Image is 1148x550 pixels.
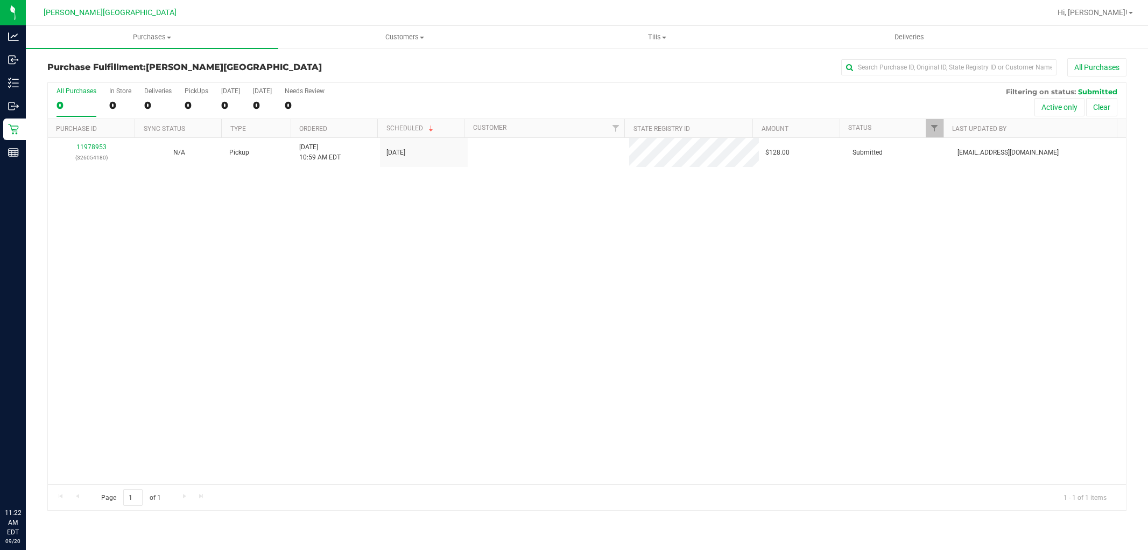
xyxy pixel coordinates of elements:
span: [EMAIL_ADDRESS][DOMAIN_NAME] [957,148,1059,158]
a: Scheduled [386,124,435,132]
span: Hi, [PERSON_NAME]! [1058,8,1128,17]
span: Not Applicable [173,149,185,156]
h3: Purchase Fulfillment: [47,62,407,72]
a: Last Updated By [952,125,1006,133]
div: 0 [109,99,131,112]
div: All Purchases [57,87,96,95]
span: Filtering on status: [1006,87,1076,96]
p: (326054180) [54,152,129,163]
inline-svg: Analytics [8,31,19,42]
inline-svg: Inventory [8,78,19,88]
span: Page of 1 [92,489,170,506]
div: [DATE] [253,87,272,95]
span: [DATE] [386,148,405,158]
div: 0 [285,99,325,112]
span: Customers [279,32,530,42]
div: PickUps [185,87,208,95]
span: Tills [531,32,783,42]
a: State Registry ID [633,125,690,133]
a: Purchases [26,26,278,48]
div: 0 [221,99,240,112]
a: Amount [762,125,788,133]
span: [DATE] 10:59 AM EDT [299,142,341,163]
div: 0 [185,99,208,112]
span: $128.00 [765,148,790,158]
a: Filter [926,119,943,137]
a: Type [230,125,246,133]
span: Submitted [1078,87,1117,96]
iframe: Resource center [11,464,43,496]
div: Needs Review [285,87,325,95]
a: Ordered [299,125,327,133]
div: 0 [144,99,172,112]
a: Customers [278,26,531,48]
a: 11978953 [76,143,107,151]
inline-svg: Inbound [8,54,19,65]
input: Search Purchase ID, Original ID, State Registry ID or Customer Name... [841,59,1057,75]
input: 1 [123,489,143,506]
span: [PERSON_NAME][GEOGRAPHIC_DATA] [146,62,322,72]
a: Purchase ID [56,125,97,133]
inline-svg: Reports [8,147,19,158]
a: Sync Status [144,125,185,133]
a: Deliveries [783,26,1036,48]
div: 0 [253,99,272,112]
div: Deliveries [144,87,172,95]
button: All Purchases [1067,58,1126,76]
a: Status [848,124,871,131]
a: Filter [607,119,624,137]
span: Pickup [229,148,249,158]
p: 09/20 [5,537,21,545]
span: Purchases [26,32,278,42]
inline-svg: Outbound [8,101,19,112]
inline-svg: Retail [8,124,19,135]
p: 11:22 AM EDT [5,508,21,537]
span: Deliveries [880,32,939,42]
span: 1 - 1 of 1 items [1055,489,1115,505]
button: N/A [173,148,185,158]
a: Customer [473,124,506,131]
div: 0 [57,99,96,112]
span: Submitted [853,148,883,158]
iframe: Resource center unread badge [32,462,45,475]
a: Tills [531,26,783,48]
div: In Store [109,87,131,95]
button: Active only [1034,98,1084,116]
span: [PERSON_NAME][GEOGRAPHIC_DATA] [44,8,177,17]
div: [DATE] [221,87,240,95]
button: Clear [1086,98,1117,116]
